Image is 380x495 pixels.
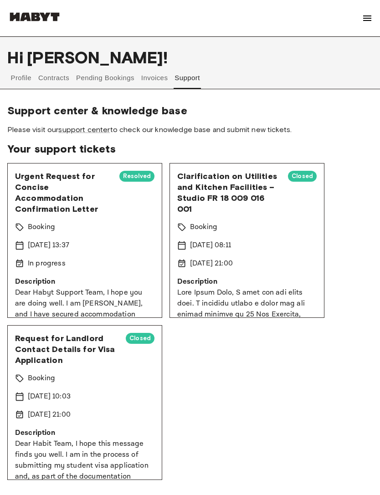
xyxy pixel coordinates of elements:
p: Description [15,428,154,439]
span: Closed [126,334,154,343]
p: [DATE] 10:03 [28,391,71,402]
p: Booking [28,373,55,384]
span: Urgent Request for Concise Accommodation Confirmation Letter [15,171,112,214]
a: support center [58,125,110,134]
span: Support center & knowledge base [7,104,373,117]
img: Habyt [7,12,62,21]
button: Profile [10,67,33,89]
button: Contracts [37,67,71,89]
button: Invoices [140,67,169,89]
p: [DATE] 21:00 [190,258,233,269]
p: Description [15,276,154,287]
span: Resolved [119,172,154,181]
p: In progress [28,258,66,269]
p: Description [177,276,317,287]
p: [DATE] 13:37 [28,240,69,251]
span: Hi [7,48,27,67]
span: Request for Landlord Contact Details for Visa Application [15,333,118,366]
p: Booking [28,222,55,233]
span: Clarification on Utilities and Kitchen Facilities – Studio FR 18 009 016 001 [177,171,281,214]
div: user profile tabs [7,67,373,89]
span: Please visit our to check our knowledge base and submit new tickets. [7,125,373,135]
button: Support [174,67,201,89]
p: [DATE] 21:00 [28,409,71,420]
span: [PERSON_NAME] ! [27,48,168,67]
p: [DATE] 08:11 [190,240,231,251]
span: Closed [288,172,317,181]
button: Pending Bookings [75,67,136,89]
span: Your support tickets [7,142,373,156]
p: Booking [190,222,217,233]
